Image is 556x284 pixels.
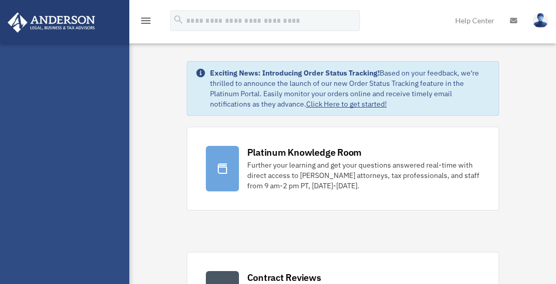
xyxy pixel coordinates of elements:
[247,146,362,159] div: Platinum Knowledge Room
[140,18,152,27] a: menu
[140,14,152,27] i: menu
[533,13,548,28] img: User Pic
[210,68,380,78] strong: Exciting News: Introducing Order Status Tracking!
[173,14,184,25] i: search
[210,68,490,109] div: Based on your feedback, we're thrilled to announce the launch of our new Order Status Tracking fe...
[5,12,98,33] img: Anderson Advisors Platinum Portal
[247,271,321,284] div: Contract Reviews
[247,160,480,191] div: Further your learning and get your questions answered real-time with direct access to [PERSON_NAM...
[187,127,499,211] a: Platinum Knowledge Room Further your learning and get your questions answered real-time with dire...
[306,99,387,109] a: Click Here to get started!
